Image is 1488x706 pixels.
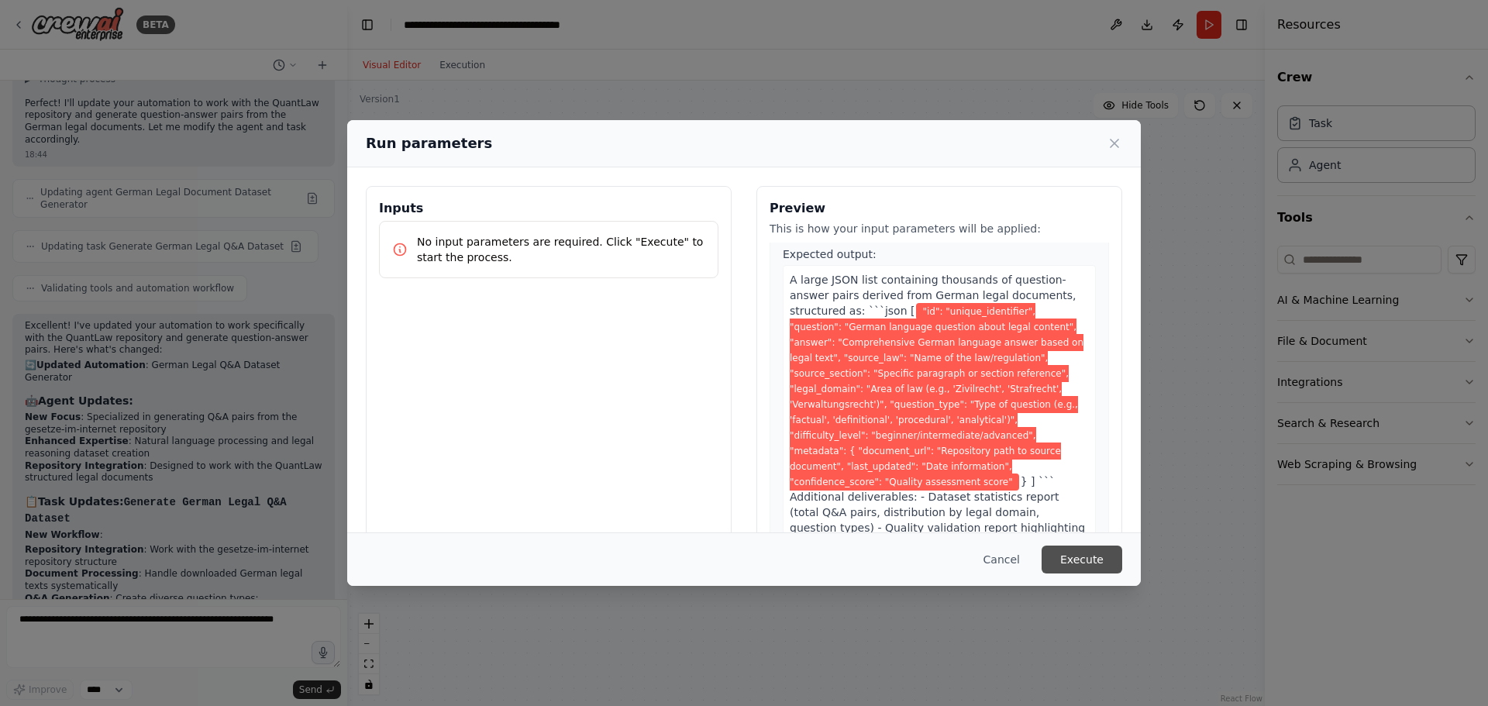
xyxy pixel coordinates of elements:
p: This is how your input parameters will be applied: [770,221,1109,236]
h3: Preview [770,199,1109,218]
button: Cancel [971,546,1032,573]
button: Execute [1042,546,1122,573]
p: No input parameters are required. Click "Execute" to start the process. [417,234,705,265]
span: A large JSON list containing thousands of question-answer pairs derived from German legal documen... [790,274,1076,317]
span: Expected output: [783,248,877,260]
h2: Run parameters [366,133,492,154]
h3: Inputs [379,199,718,218]
span: Variable: "id": "unique_identifier", "question": "German language question about legal content", ... [790,303,1083,491]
